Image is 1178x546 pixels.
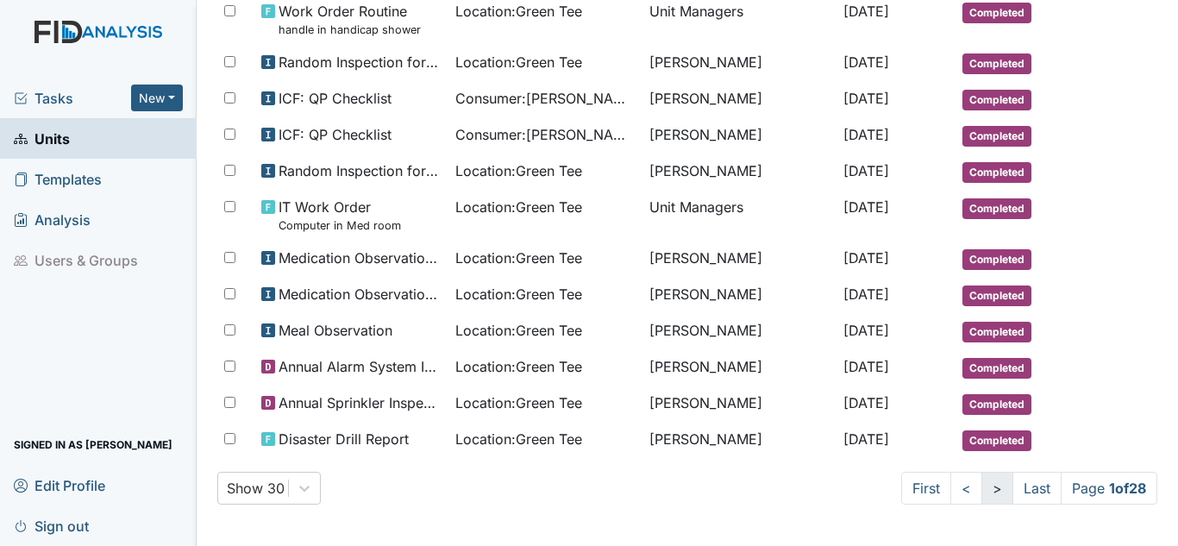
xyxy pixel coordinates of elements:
[14,125,70,152] span: Units
[279,52,442,72] span: Random Inspection for Evening
[642,313,837,349] td: [PERSON_NAME]
[843,162,889,179] span: [DATE]
[279,320,392,341] span: Meal Observation
[455,356,582,377] span: Location : Green Tee
[131,85,183,111] button: New
[901,472,951,505] a: First
[279,160,442,181] span: Random Inspection for Afternoon
[279,356,442,377] span: Annual Alarm System Inspection
[843,90,889,107] span: [DATE]
[279,124,392,145] span: ICF: QP Checklist
[455,52,582,72] span: Location : Green Tee
[14,206,91,233] span: Analysis
[279,248,442,268] span: Medication Observation Checklist
[1109,480,1146,497] strong: 1 of 28
[14,88,131,109] a: Tasks
[455,320,582,341] span: Location : Green Tee
[227,478,285,499] div: Show 30
[279,217,401,234] small: Computer in Med room
[962,430,1031,451] span: Completed
[843,126,889,143] span: [DATE]
[1061,472,1157,505] span: Page
[950,472,982,505] a: <
[455,284,582,304] span: Location : Green Tee
[455,160,582,181] span: Location : Green Tee
[962,286,1031,306] span: Completed
[901,472,1157,505] nav: task-pagination
[1012,472,1062,505] a: Last
[843,394,889,411] span: [DATE]
[642,117,837,154] td: [PERSON_NAME]
[962,249,1031,270] span: Completed
[962,162,1031,183] span: Completed
[642,277,837,313] td: [PERSON_NAME]
[279,1,421,38] span: Work Order Routine handle in handicap shower
[279,284,442,304] span: Medication Observation Checklist
[642,45,837,81] td: [PERSON_NAME]
[14,512,89,539] span: Sign out
[455,1,582,22] span: Location : Green Tee
[14,472,105,499] span: Edit Profile
[642,422,837,458] td: [PERSON_NAME]
[642,386,837,422] td: [PERSON_NAME]
[642,190,837,241] td: Unit Managers
[455,124,636,145] span: Consumer : [PERSON_NAME]
[962,198,1031,219] span: Completed
[843,286,889,303] span: [DATE]
[962,3,1031,23] span: Completed
[843,198,889,216] span: [DATE]
[642,154,837,190] td: [PERSON_NAME]
[843,53,889,71] span: [DATE]
[843,322,889,339] span: [DATE]
[962,394,1031,415] span: Completed
[455,248,582,268] span: Location : Green Tee
[279,392,442,413] span: Annual Sprinkler Inspection
[279,429,409,449] span: Disaster Drill Report
[962,90,1031,110] span: Completed
[962,322,1031,342] span: Completed
[962,358,1031,379] span: Completed
[279,197,401,234] span: IT Work Order Computer in Med room
[455,197,582,217] span: Location : Green Tee
[14,166,102,192] span: Templates
[14,431,172,458] span: Signed in as [PERSON_NAME]
[455,88,636,109] span: Consumer : [PERSON_NAME]
[455,392,582,413] span: Location : Green Tee
[981,472,1013,505] a: >
[962,53,1031,74] span: Completed
[279,88,392,109] span: ICF: QP Checklist
[279,22,421,38] small: handle in handicap shower
[642,349,837,386] td: [PERSON_NAME]
[843,249,889,267] span: [DATE]
[843,430,889,448] span: [DATE]
[962,126,1031,147] span: Completed
[642,81,837,117] td: [PERSON_NAME]
[843,3,889,20] span: [DATE]
[455,429,582,449] span: Location : Green Tee
[843,358,889,375] span: [DATE]
[642,241,837,277] td: [PERSON_NAME]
